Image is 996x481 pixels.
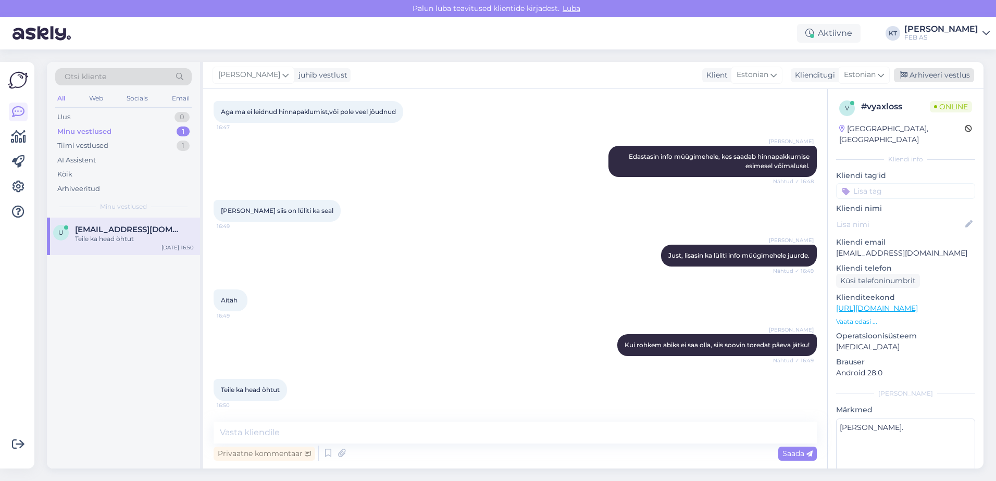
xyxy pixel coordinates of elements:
div: Uus [57,112,70,122]
span: [PERSON_NAME] [218,69,280,81]
div: Email [170,92,192,105]
span: [PERSON_NAME] [769,236,814,244]
p: Android 28.0 [836,368,975,378]
p: Brauser [836,357,975,368]
div: FEB AS [904,33,978,42]
div: Klient [702,70,728,81]
div: Arhiveeri vestlus [894,68,974,82]
span: urmaskoppel@hotmail.com [75,225,183,234]
div: All [55,92,67,105]
div: # vyaxloss [861,100,930,113]
span: v [845,104,849,112]
div: [DATE] 16:50 [161,244,194,251]
p: Kliendi nimi [836,203,975,214]
p: Kliendi telefon [836,263,975,274]
div: [PERSON_NAME] [904,25,978,33]
p: [MEDICAL_DATA] [836,341,975,352]
div: Socials [124,92,150,105]
p: Vaata edasi ... [836,317,975,326]
span: [PERSON_NAME] siis on lüliti ka seal [221,207,333,214]
div: Klienditugi [791,70,835,81]
span: 16:50 [217,401,256,409]
div: Minu vestlused [57,126,111,137]
span: Aga ma ei leidnud hinnapaklumist,või pole veel jõudnud [221,108,396,116]
span: Minu vestlused [100,202,147,211]
a: [URL][DOMAIN_NAME] [836,303,918,313]
span: Nähtud ✓ 16:49 [773,267,814,275]
span: Saada [782,449,813,458]
input: Lisa tag [836,183,975,199]
div: AI Assistent [57,155,96,166]
p: Märkmed [836,404,975,415]
a: [PERSON_NAME]FEB AS [904,25,990,42]
div: Aktiivne [797,24,861,43]
span: 16:49 [217,222,256,230]
img: Askly Logo [8,70,28,90]
span: [PERSON_NAME] [769,137,814,145]
span: Online [930,101,972,112]
div: [GEOGRAPHIC_DATA], [GEOGRAPHIC_DATA] [839,123,965,145]
div: Arhiveeritud [57,184,100,194]
div: Privaatne kommentaar [214,447,315,461]
span: Teile ka head õhtut [221,386,280,394]
div: Tiimi vestlused [57,141,108,151]
span: Edastasin info müügimehele, kes saadab hinnapakkumise esimesel võimalusel. [629,153,811,170]
div: 1 [177,126,190,137]
span: Kui rohkem abiks ei saa olla, siis soovin toredat päeva jätku! [625,341,810,349]
p: Kliendi tag'id [836,170,975,181]
div: KT [886,26,900,41]
span: 16:47 [217,123,256,131]
p: Operatsioonisüsteem [836,331,975,341]
span: Aitäh [221,296,238,304]
div: [PERSON_NAME] [836,389,975,398]
div: juhib vestlust [294,70,347,81]
p: Klienditeekond [836,292,975,303]
div: 0 [175,112,190,122]
span: 16:49 [217,312,256,320]
span: Nähtud ✓ 16:49 [773,357,814,364]
span: Nähtud ✓ 16:48 [773,178,814,185]
span: u [58,229,64,236]
div: Web [87,92,105,105]
span: Estonian [844,69,876,81]
span: Luba [559,4,583,13]
div: Kõik [57,169,72,180]
input: Lisa nimi [837,219,963,230]
span: Estonian [737,69,768,81]
div: 1 [177,141,190,151]
div: Küsi telefoninumbrit [836,274,920,288]
div: Kliendi info [836,155,975,164]
span: Otsi kliente [65,71,106,82]
p: [EMAIL_ADDRESS][DOMAIN_NAME] [836,248,975,259]
p: Kliendi email [836,237,975,248]
span: Just, lisasin ka lüliti info müügimehele juurde. [668,251,810,259]
span: [PERSON_NAME] [769,326,814,334]
div: Teile ka head õhtut [75,234,194,244]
